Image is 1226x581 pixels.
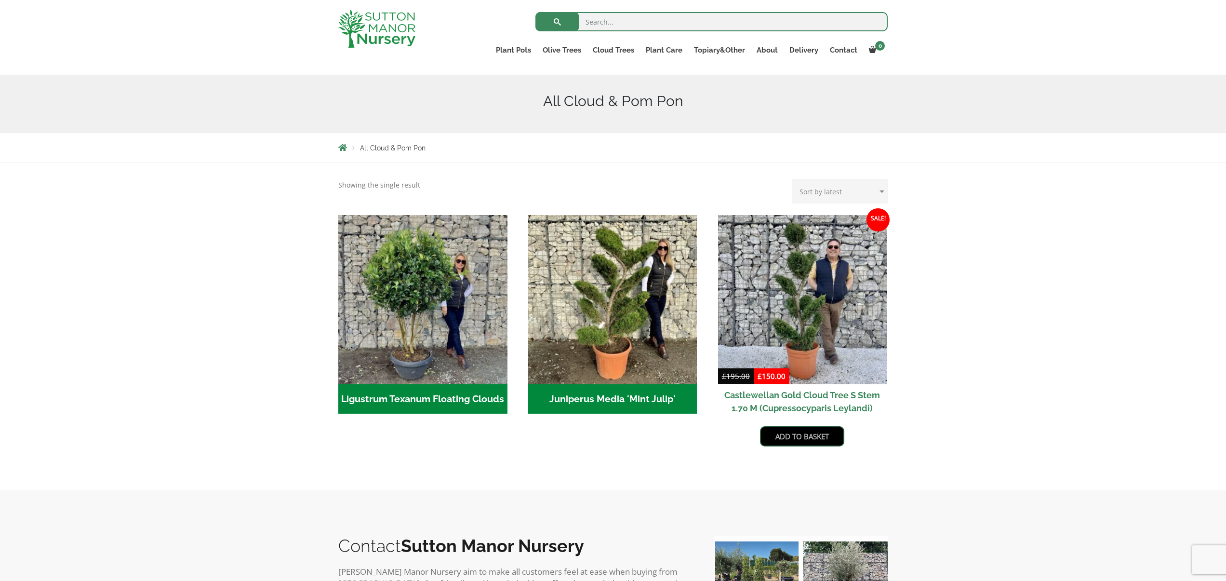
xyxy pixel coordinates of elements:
[863,43,888,57] a: 0
[718,215,887,384] img: Castlewellan Gold Cloud Tree S Stem 1.70 M (Cupressocyparis Leylandi)
[792,179,888,203] select: Shop order
[760,426,844,446] a: Add to basket: “Castlewellan Gold Cloud Tree S Stem 1.70 M (Cupressocyparis Leylandi)”
[587,43,640,57] a: Cloud Trees
[722,371,750,381] bdi: 195.00
[758,371,786,381] bdi: 150.00
[758,371,762,381] span: £
[751,43,784,57] a: About
[824,43,863,57] a: Contact
[338,144,888,151] nav: Breadcrumbs
[338,384,507,414] h2: Ligustrum Texanum Floating Clouds
[722,371,726,381] span: £
[338,179,420,191] p: Showing the single result
[640,43,688,57] a: Plant Care
[338,215,507,414] a: Visit product category Ligustrum Texanum Floating Clouds
[528,215,697,414] a: Visit product category Juniperus Media 'Mint Julip'
[490,43,537,57] a: Plant Pots
[718,384,887,419] h2: Castlewellan Gold Cloud Tree S Stem 1.70 M (Cupressocyparis Leylandi)
[528,215,697,384] img: Juniperus Media 'Mint Julip'
[866,208,890,231] span: Sale!
[537,43,587,57] a: Olive Trees
[535,12,888,31] input: Search...
[338,10,415,48] img: logo
[401,536,584,556] b: Sutton Manor Nursery
[338,215,507,384] img: Ligustrum Texanum Floating Clouds
[360,144,426,152] span: All Cloud & Pom Pon
[338,536,695,556] h2: Contact
[338,93,888,110] h1: All Cloud & Pom Pon
[688,43,751,57] a: Topiary&Other
[718,215,887,419] a: Sale! Castlewellan Gold Cloud Tree S Stem 1.70 M (Cupressocyparis Leylandi)
[875,41,885,51] span: 0
[528,384,697,414] h2: Juniperus Media 'Mint Julip'
[784,43,824,57] a: Delivery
